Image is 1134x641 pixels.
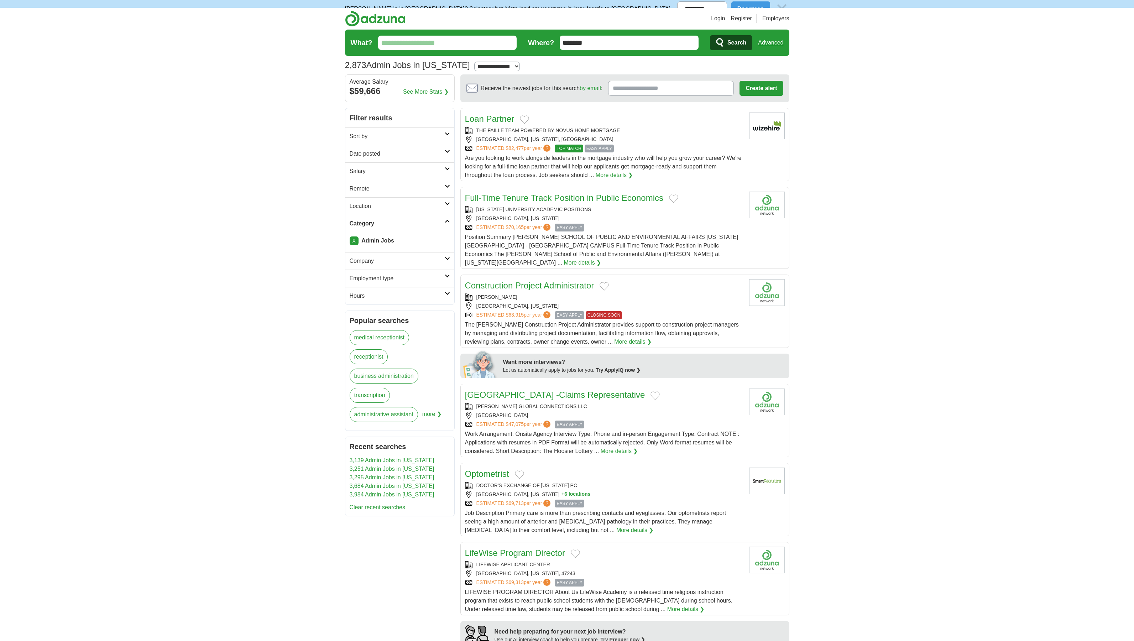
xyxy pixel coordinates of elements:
[727,36,746,50] span: Search
[476,224,552,231] a: ESTIMATED:$70,165per year?
[543,311,550,318] span: ?
[422,407,441,426] span: more ❯
[350,491,434,497] a: 3,984 Admin Jobs in [US_STATE]
[749,468,785,494] img: Company logo
[711,14,725,23] a: Login
[749,279,785,306] img: Company logo
[465,302,743,310] div: [GEOGRAPHIC_DATA], [US_STATE]
[580,85,601,91] a: by email
[465,570,743,577] div: [GEOGRAPHIC_DATA], [US_STATE], 47243
[506,421,524,427] span: $47,075
[585,145,614,152] span: EASY APPLY
[506,500,524,506] span: $69,713
[465,293,743,301] div: [PERSON_NAME]
[543,421,550,428] span: ?
[465,482,743,489] div: DOCTOR'S EXCHANGE OF [US_STATE] PC
[350,292,445,300] h2: Hours
[350,167,445,176] h2: Salary
[345,11,406,27] img: Adzuna logo
[571,549,580,558] button: Add to favorite jobs
[465,322,739,345] span: The [PERSON_NAME] Construction Project Administrator provides support to construction project man...
[350,150,445,158] h2: Date posted
[465,206,743,213] div: [US_STATE] UNIVERSITY ACADEMIC POSITIONS
[463,350,498,378] img: apply-iq-scientist.png
[345,180,454,197] a: Remote
[476,579,552,587] a: ESTIMATED:$69,313per year?
[351,37,372,48] label: What?
[601,447,638,455] a: More details ❯
[506,312,524,318] span: $63,915
[350,315,450,326] h2: Popular searches
[543,500,550,507] span: ?
[465,136,743,143] div: [GEOGRAPHIC_DATA], [US_STATE], [GEOGRAPHIC_DATA]
[350,504,406,510] a: Clear recent searches
[465,491,743,498] div: [GEOGRAPHIC_DATA], [US_STATE]
[476,500,552,507] a: ESTIMATED:$69,713per year?
[345,252,454,270] a: Company
[350,85,450,98] div: $59,666
[555,421,584,428] span: EASY APPLY
[350,474,434,480] a: 3,295 Admin Jobs in [US_STATE]
[350,202,445,210] h2: Location
[350,219,445,228] h2: Category
[350,274,445,283] h2: Employment type
[465,561,743,568] div: LIFEWISE APPLICANT CENTER
[543,579,550,586] span: ?
[465,281,594,290] a: Construction Project Administrator
[555,500,584,507] span: EASY APPLY
[345,60,470,70] h1: Admin Jobs in [US_STATE]
[345,59,366,72] span: 2,873
[465,155,742,178] span: Are you looking to work alongside leaders in the mortgage industry who will help you grow your ca...
[350,407,418,422] a: administrative assistant
[465,193,664,203] a: Full-Time Tenure Track Position in Public Economics
[465,589,733,612] span: LIFEWISE PROGRAM DIRECTOR About Us LifeWise Academy is a released time religious instruction prog...
[345,5,672,13] p: [PERSON_NAME] je in [GEOGRAPHIC_DATA]? Selecteer het juiste land om vacatures in jouw locatie te ...
[350,330,409,345] a: medical receptionist
[465,234,738,266] span: Position Summary [PERSON_NAME] SCHOOL OF PUBLIC AND ENVIRONMENTAL AFFAIRS [US_STATE][GEOGRAPHIC_D...
[345,162,454,180] a: Salary
[465,412,743,419] div: [GEOGRAPHIC_DATA]
[345,145,454,162] a: Date posted
[543,145,550,152] span: ?
[600,282,609,291] button: Add to favorite jobs
[361,238,394,244] strong: Admin Jobs
[465,510,726,533] span: Job Description Primary care is more than prescribing contacts and eyeglasses. Our optometrists r...
[543,224,550,231] span: ?
[465,127,743,134] div: THE FAILLE TEAM POWERED BY NOVUS HOME MORTGAGE
[345,127,454,145] a: Sort by
[528,37,554,48] label: Where?
[495,627,646,636] div: Need help preparing for your next job interview?
[465,114,514,124] a: Loan Partner
[669,194,678,203] button: Add to favorite jobs
[350,257,445,265] h2: Company
[345,287,454,304] a: Hours
[506,579,524,585] span: $69,313
[465,403,743,410] div: [PERSON_NAME] GLOBAL CONNECTIONS LLC
[506,145,524,151] span: $82,477
[350,483,434,489] a: 3,684 Admin Jobs in [US_STATE]
[710,35,752,50] button: Search
[731,1,770,16] button: Doorgaan
[476,145,552,152] a: ESTIMATED:$82,477per year?
[555,579,584,587] span: EASY APPLY
[350,184,445,193] h2: Remote
[586,311,622,319] span: CLOSING SOON
[481,84,602,93] span: Receive the newest jobs for this search :
[731,14,752,23] a: Register
[350,236,359,245] a: X
[465,215,743,222] div: [GEOGRAPHIC_DATA], [US_STATE]
[506,224,524,230] span: $70,165
[345,215,454,232] a: Category
[350,441,450,452] h2: Recent searches
[555,145,583,152] span: TOP MATCH
[350,132,445,141] h2: Sort by
[762,14,789,23] a: Employers
[503,358,785,366] div: Want more interviews?
[476,311,552,319] a: ESTIMATED:$63,915per year?
[596,367,641,373] a: Try ApplyIQ now ❯
[465,469,509,479] a: Optometrist
[350,79,450,85] div: Average Salary
[350,369,418,384] a: business administration
[561,491,590,498] button: +6 locations
[758,36,783,50] a: Advanced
